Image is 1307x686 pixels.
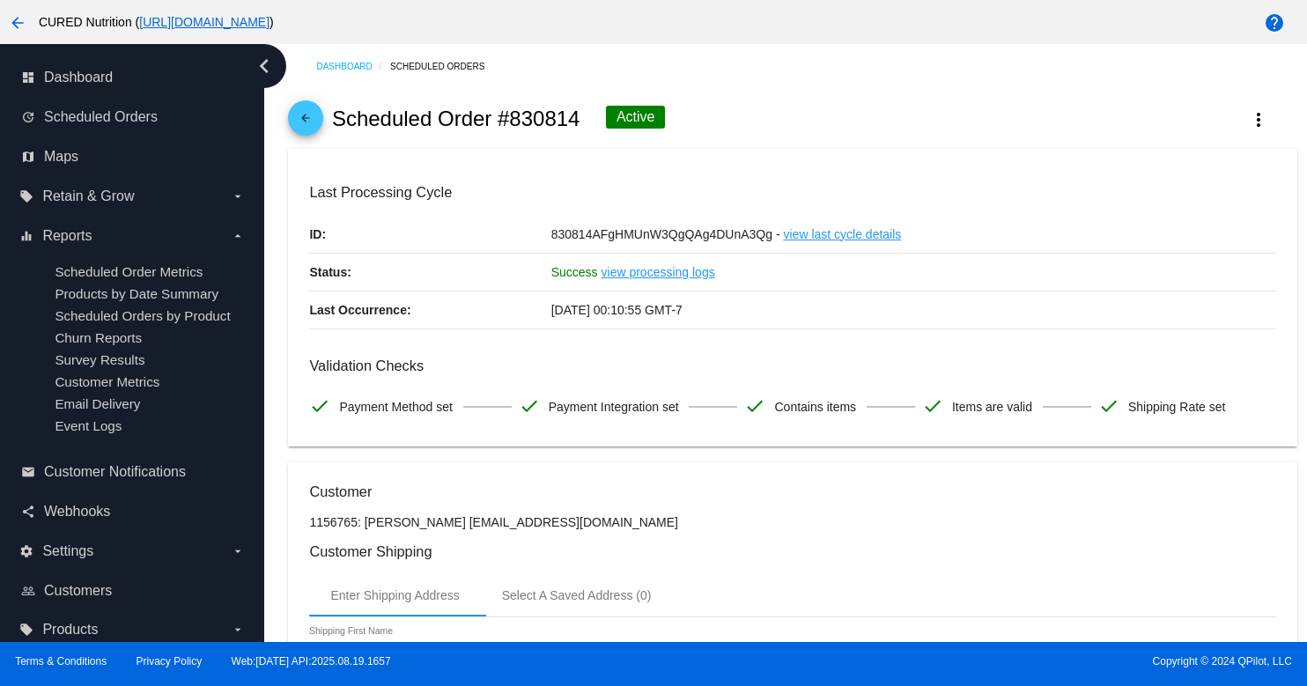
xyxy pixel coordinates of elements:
[55,374,159,389] a: Customer Metrics
[21,110,35,124] i: update
[339,388,452,425] span: Payment Method set
[232,655,391,668] a: Web:[DATE] API:2025.08.19.1657
[309,291,550,328] p: Last Occurrence:
[231,544,245,558] i: arrow_drop_down
[21,103,245,131] a: update Scheduled Orders
[502,588,652,602] div: Select A Saved Address (0)
[55,308,230,323] a: Scheduled Orders by Product
[21,150,35,164] i: map
[668,655,1292,668] span: Copyright © 2024 QPilot, LLC
[1248,109,1269,130] mat-icon: more_vert
[784,216,902,253] a: view last cycle details
[21,63,245,92] a: dashboard Dashboard
[44,109,158,125] span: Scheduled Orders
[744,395,765,417] mat-icon: check
[21,498,245,526] a: share Webhooks
[21,584,35,598] i: people_outline
[21,465,35,479] i: email
[42,543,93,559] span: Settings
[250,52,278,80] i: chevron_left
[549,388,679,425] span: Payment Integration set
[309,515,1275,529] p: 1156765: [PERSON_NAME] [EMAIL_ADDRESS][DOMAIN_NAME]
[231,623,245,637] i: arrow_drop_down
[231,189,245,203] i: arrow_drop_down
[774,388,856,425] span: Contains items
[21,458,245,486] a: email Customer Notifications
[44,464,186,480] span: Customer Notifications
[309,395,330,417] mat-icon: check
[309,483,1275,500] h3: Customer
[21,505,35,519] i: share
[309,184,1275,201] h3: Last Processing Cycle
[55,396,140,411] a: Email Delivery
[137,655,203,668] a: Privacy Policy
[309,358,1275,374] h3: Validation Checks
[952,388,1032,425] span: Items are valid
[42,228,92,244] span: Reports
[15,655,107,668] a: Terms & Conditions
[21,143,245,171] a: map Maps
[39,15,274,29] span: CURED Nutrition ( )
[922,395,943,417] mat-icon: check
[1098,395,1119,417] mat-icon: check
[42,188,134,204] span: Retain & Grow
[551,303,683,317] span: [DATE] 00:10:55 GMT-7
[330,588,459,602] div: Enter Shipping Address
[551,227,780,241] span: 830814AFgHMUnW3QgQAg4DUnA3Qg -
[316,53,390,80] a: Dashboard
[7,12,28,33] mat-icon: arrow_back
[309,216,550,253] p: ID:
[19,623,33,637] i: local_offer
[1264,12,1285,33] mat-icon: help
[309,543,1275,560] h3: Customer Shipping
[332,107,580,131] h2: Scheduled Order #830814
[42,622,98,638] span: Products
[55,330,142,345] a: Churn Reports
[55,418,122,433] a: Event Logs
[295,112,316,133] mat-icon: arrow_back
[390,53,500,80] a: Scheduled Orders
[139,15,270,29] a: [URL][DOMAIN_NAME]
[55,286,218,301] a: Products by Date Summary
[309,254,550,291] p: Status:
[44,583,112,599] span: Customers
[551,265,598,279] span: Success
[19,189,33,203] i: local_offer
[44,149,78,165] span: Maps
[44,504,110,520] span: Webhooks
[55,264,203,279] a: Scheduled Order Metrics
[55,352,144,367] a: Survey Results
[1128,388,1226,425] span: Shipping Rate set
[231,229,245,243] i: arrow_drop_down
[19,229,33,243] i: equalizer
[309,642,468,656] input: Shipping First Name
[606,106,666,129] div: Active
[602,254,715,291] a: view processing logs
[519,395,540,417] mat-icon: check
[21,70,35,85] i: dashboard
[44,70,113,85] span: Dashboard
[21,577,245,605] a: people_outline Customers
[19,544,33,558] i: settings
